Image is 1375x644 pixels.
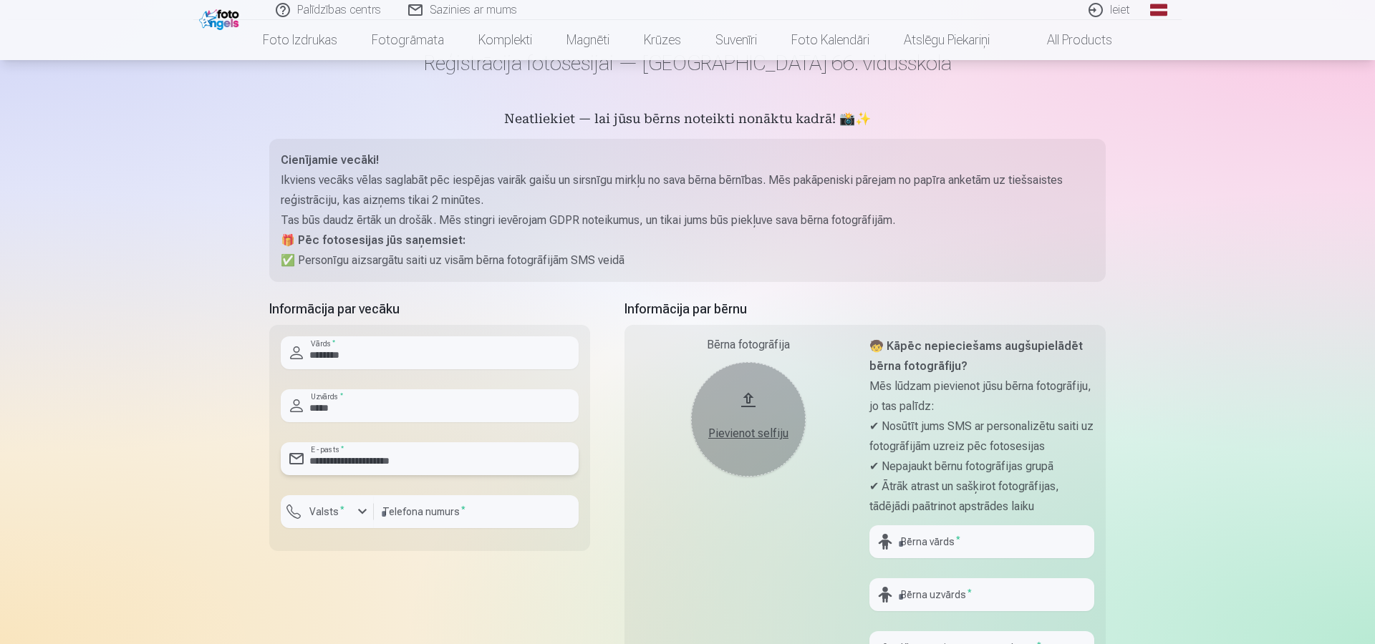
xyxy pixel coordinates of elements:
[281,170,1094,210] p: Ikviens vecāks vēlas saglabāt pēc iespējas vairāk gaišu un sirsnīgu mirkļu no sava bērna bērnības...
[549,20,627,60] a: Magnēti
[246,20,354,60] a: Foto izdrukas
[869,376,1094,416] p: Mēs lūdzam pievienot jūsu bērna fotogrāfiju, jo tas palīdz:
[705,425,791,442] div: Pievienot selfiju
[461,20,549,60] a: Komplekti
[774,20,887,60] a: Foto kalendāri
[281,495,374,528] button: Valsts*
[636,336,861,353] div: Bērna fotogrāfija
[887,20,1007,60] a: Atslēgu piekariņi
[269,50,1106,76] h1: Reģistrācija fotosesijai — [GEOGRAPHIC_DATA] 66. vidusskola
[869,457,1094,477] p: ✔ Nepajaukt bērnu fotogrāfijas grupā
[281,233,465,247] strong: 🎁 Pēc fotosesijas jūs saņemsiet:
[624,299,1106,319] h5: Informācija par bērnu
[269,299,590,319] h5: Informācija par vecāku
[869,416,1094,457] p: ✔ Nosūtīt jums SMS ar personalizētu saiti uz fotogrāfijām uzreiz pēc fotosesijas
[199,6,243,30] img: /fa1
[354,20,461,60] a: Fotogrāmata
[281,250,1094,270] p: ✅ Personīgu aizsargātu saiti uz visām bērna fotogrāfijām SMS veidā
[627,20,698,60] a: Krūzes
[1007,20,1129,60] a: All products
[691,362,806,477] button: Pievienot selfiju
[281,210,1094,230] p: Tas būs daudz ērtāk un drošāk. Mēs stingri ievērojam GDPR noteikumus, un tikai jums būs piekļuve ...
[698,20,774,60] a: Suvenīri
[304,504,350,519] label: Valsts
[269,110,1106,130] h5: Neatliekiet — lai jūsu bērns noteikti nonāktu kadrā! 📸✨
[869,339,1083,373] strong: 🧒 Kāpēc nepieciešams augšupielādēt bērna fotogrāfiju?
[281,153,379,167] strong: Cienījamie vecāki!
[869,477,1094,517] p: ✔ Ātrāk atrast un sašķirot fotogrāfijas, tādējādi paātrinot apstrādes laiku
